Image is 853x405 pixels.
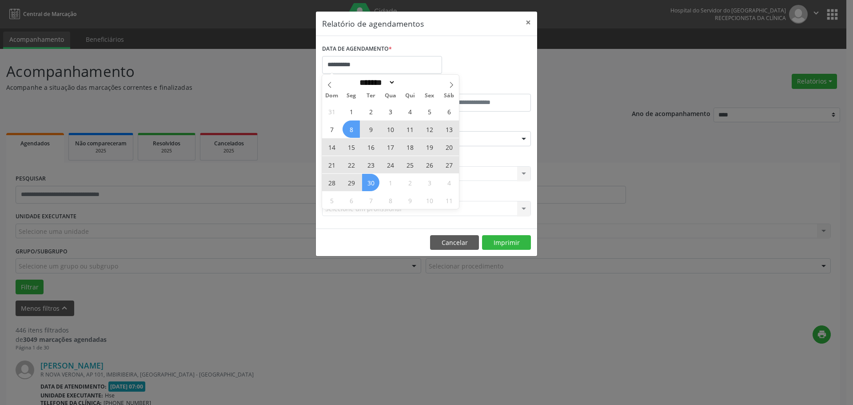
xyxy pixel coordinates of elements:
[401,103,419,120] span: Setembro 4, 2025
[343,174,360,191] span: Setembro 29, 2025
[382,174,399,191] span: Outubro 1, 2025
[395,78,425,87] input: Year
[356,78,395,87] select: Month
[362,174,379,191] span: Setembro 30, 2025
[421,174,438,191] span: Outubro 3, 2025
[322,42,392,56] label: DATA DE AGENDAMENTO
[382,138,399,156] span: Setembro 17, 2025
[421,120,438,138] span: Setembro 12, 2025
[440,120,458,138] span: Setembro 13, 2025
[323,192,340,209] span: Outubro 5, 2025
[381,93,400,99] span: Qua
[361,93,381,99] span: Ter
[382,156,399,173] span: Setembro 24, 2025
[362,192,379,209] span: Outubro 7, 2025
[429,80,531,94] label: ATÉ
[420,93,439,99] span: Sex
[401,174,419,191] span: Outubro 2, 2025
[421,138,438,156] span: Setembro 19, 2025
[430,235,479,250] button: Cancelar
[343,120,360,138] span: Setembro 8, 2025
[439,93,459,99] span: Sáb
[343,156,360,173] span: Setembro 22, 2025
[382,120,399,138] span: Setembro 10, 2025
[401,192,419,209] span: Outubro 9, 2025
[440,103,458,120] span: Setembro 6, 2025
[401,156,419,173] span: Setembro 25, 2025
[400,93,420,99] span: Qui
[362,120,379,138] span: Setembro 9, 2025
[421,192,438,209] span: Outubro 10, 2025
[322,18,424,29] h5: Relatório de agendamentos
[440,156,458,173] span: Setembro 27, 2025
[382,192,399,209] span: Outubro 8, 2025
[323,138,340,156] span: Setembro 14, 2025
[362,103,379,120] span: Setembro 2, 2025
[343,192,360,209] span: Outubro 6, 2025
[382,103,399,120] span: Setembro 3, 2025
[440,174,458,191] span: Outubro 4, 2025
[362,156,379,173] span: Setembro 23, 2025
[342,93,361,99] span: Seg
[401,120,419,138] span: Setembro 11, 2025
[440,192,458,209] span: Outubro 11, 2025
[322,93,342,99] span: Dom
[519,12,537,33] button: Close
[323,103,340,120] span: Agosto 31, 2025
[323,156,340,173] span: Setembro 21, 2025
[362,138,379,156] span: Setembro 16, 2025
[482,235,531,250] button: Imprimir
[323,120,340,138] span: Setembro 7, 2025
[343,138,360,156] span: Setembro 15, 2025
[401,138,419,156] span: Setembro 18, 2025
[323,174,340,191] span: Setembro 28, 2025
[421,103,438,120] span: Setembro 5, 2025
[343,103,360,120] span: Setembro 1, 2025
[421,156,438,173] span: Setembro 26, 2025
[440,138,458,156] span: Setembro 20, 2025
